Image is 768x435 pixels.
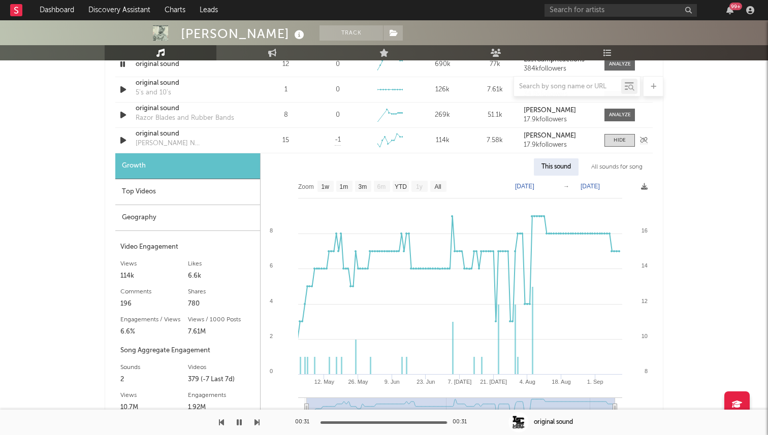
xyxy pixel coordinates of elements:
[524,132,576,139] strong: [PERSON_NAME]
[545,4,697,17] input: Search for artists
[270,333,273,339] text: 2
[262,136,309,146] div: 15
[534,418,573,427] div: original sound
[120,270,188,282] div: 114k
[385,379,400,385] text: 9. Jun
[120,389,188,401] div: Views
[136,59,242,70] a: original sound
[520,379,535,385] text: 4. Aug
[416,183,423,190] text: 1y
[120,361,188,374] div: Sounds
[642,333,648,339] text: 10
[336,110,340,120] div: 0
[188,270,255,282] div: 6.6k
[188,401,255,414] div: 1.92M
[120,345,255,357] div: Song Aggregate Engagement
[262,59,309,70] div: 12
[642,298,648,304] text: 12
[115,205,260,231] div: Geography
[270,262,273,269] text: 6
[120,374,188,386] div: 2
[181,25,307,42] div: [PERSON_NAME]
[188,374,255,386] div: 379 (-7 Last 7d)
[524,56,585,63] strong: LastCampReactions
[524,116,594,123] div: 17.9k followers
[136,104,242,114] a: original sound
[336,59,340,70] div: 0
[524,65,594,73] div: 384k followers
[188,389,255,401] div: Engagements
[298,183,314,190] text: Zoom
[515,183,534,190] text: [DATE]
[115,179,260,205] div: Top Videos
[348,379,368,385] text: 26. May
[377,183,386,190] text: 6m
[726,6,733,14] button: 99+
[729,3,742,10] div: 99 +
[359,183,367,190] text: 3m
[270,298,273,304] text: 4
[524,107,576,114] strong: [PERSON_NAME]
[524,142,594,149] div: 17.9k followers
[419,136,466,146] div: 114k
[188,286,255,298] div: Shares
[295,416,315,428] div: 00:31
[419,110,466,120] div: 269k
[514,83,621,91] input: Search by song name or URL
[319,25,383,41] button: Track
[395,183,407,190] text: YTD
[120,314,188,326] div: Engagements / Views
[642,262,648,269] text: 14
[335,135,341,145] span: -1
[524,132,594,140] a: [PERSON_NAME]
[120,298,188,310] div: 196
[448,379,472,385] text: 7. [DATE]
[120,258,188,270] div: Views
[434,183,441,190] text: All
[188,361,255,374] div: Videos
[322,183,330,190] text: 1w
[270,227,273,233] text: 8
[480,379,507,385] text: 21. [DATE]
[115,153,260,179] div: Growth
[120,326,188,338] div: 6.6%
[120,286,188,298] div: Comments
[581,183,600,190] text: [DATE]
[120,241,255,253] div: Video Engagement
[262,110,309,120] div: 8
[270,368,273,374] text: 0
[563,183,569,190] text: →
[340,183,348,190] text: 1m
[587,379,603,385] text: 1. Sep
[534,158,579,176] div: This sound
[552,379,570,385] text: 18. Aug
[188,314,255,326] div: Views / 1000 Posts
[314,379,335,385] text: 12. May
[120,401,188,414] div: 10.7M
[642,227,648,233] text: 16
[471,136,519,146] div: 7.58k
[136,139,242,149] div: [PERSON_NAME] N [PERSON_NAME]
[188,258,255,270] div: Likes
[524,107,594,114] a: [PERSON_NAME]
[645,368,648,374] text: 8
[471,110,519,120] div: 51.1k
[419,59,466,70] div: 690k
[471,59,519,70] div: 77k
[453,416,473,428] div: 00:31
[417,379,435,385] text: 23. Jun
[136,129,242,139] a: original sound
[136,113,234,123] div: Razor Blades and Rubber Bands
[188,298,255,310] div: 780
[584,158,650,176] div: All sounds for song
[188,326,255,338] div: 7.61M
